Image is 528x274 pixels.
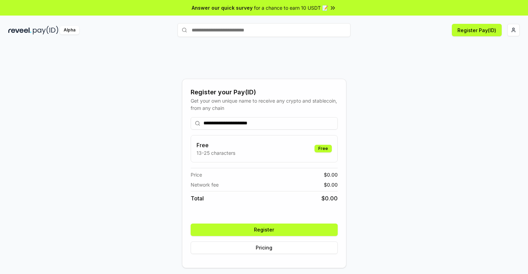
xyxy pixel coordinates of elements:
[33,26,58,35] img: pay_id
[452,24,502,36] button: Register Pay(ID)
[191,171,202,178] span: Price
[191,97,338,112] div: Get your own unique name to receive any crypto and stablecoin, from any chain
[191,194,204,202] span: Total
[8,26,31,35] img: reveel_dark
[60,26,79,35] div: Alpha
[197,149,235,157] p: 13-25 characters
[191,224,338,236] button: Register
[197,141,235,149] h3: Free
[324,171,338,178] span: $ 0.00
[191,181,219,188] span: Network fee
[315,145,332,152] div: Free
[191,242,338,254] button: Pricing
[324,181,338,188] span: $ 0.00
[191,87,338,97] div: Register your Pay(ID)
[321,194,338,202] span: $ 0.00
[192,4,253,11] span: Answer our quick survey
[254,4,328,11] span: for a chance to earn 10 USDT 📝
